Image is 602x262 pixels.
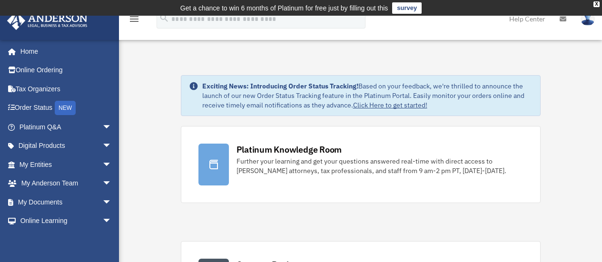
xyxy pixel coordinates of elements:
a: Online Ordering [7,61,126,80]
a: Platinum Knowledge Room Further your learning and get your questions answered real-time with dire... [181,126,541,203]
span: arrow_drop_down [102,174,121,194]
span: arrow_drop_down [102,117,121,137]
a: Online Learningarrow_drop_down [7,212,126,231]
a: Tax Organizers [7,79,126,98]
a: Digital Productsarrow_drop_down [7,136,126,155]
a: menu [128,17,140,25]
a: My Anderson Teamarrow_drop_down [7,174,126,193]
a: Click Here to get started! [353,101,427,109]
a: survey [392,2,422,14]
div: NEW [55,101,76,115]
img: Anderson Advisors Platinum Portal [4,11,90,30]
a: My Documentsarrow_drop_down [7,193,126,212]
a: Order StatusNEW [7,98,126,118]
div: Further your learning and get your questions answered real-time with direct access to [PERSON_NAM... [237,156,523,175]
span: arrow_drop_down [102,193,121,212]
strong: Exciting News: Introducing Order Status Tracking! [202,82,358,90]
img: User Pic [581,12,595,26]
div: Based on your feedback, we're thrilled to announce the launch of our new Order Status Tracking fe... [202,81,533,110]
span: arrow_drop_down [102,136,121,156]
span: arrow_drop_down [102,212,121,231]
div: Get a chance to win 6 months of Platinum for free just by filling out this [180,2,388,14]
a: Platinum Q&Aarrow_drop_down [7,117,126,136]
div: close [593,1,600,7]
i: menu [128,13,140,25]
i: search [159,13,169,23]
a: Home [7,42,121,61]
div: Platinum Knowledge Room [237,144,342,155]
a: My Entitiesarrow_drop_down [7,155,126,174]
span: arrow_drop_down [102,155,121,175]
